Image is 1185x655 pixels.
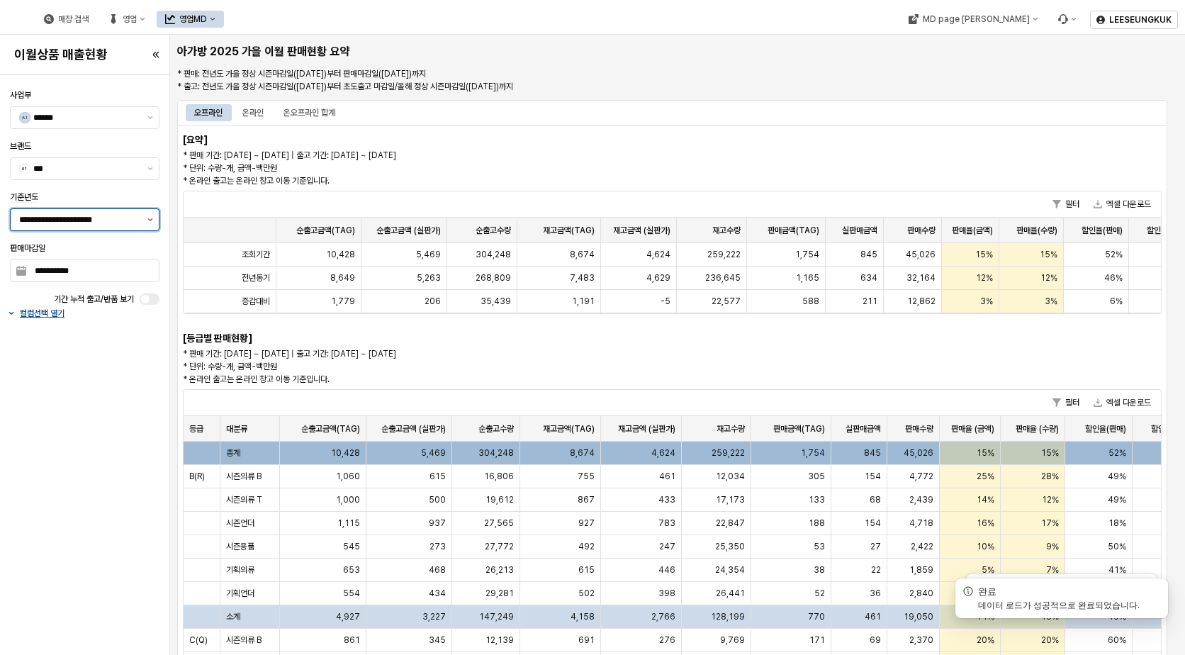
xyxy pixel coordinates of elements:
[194,104,223,121] div: 오프라인
[226,634,262,646] span: 시즌의류 B
[336,471,360,482] span: 1,060
[922,14,1029,24] div: MD page [PERSON_NAME]
[179,14,207,24] div: 영업MD
[578,541,595,552] span: 492
[808,471,825,482] span: 305
[899,11,1046,28] button: MD page [PERSON_NAME]
[331,296,355,307] span: 1,779
[189,634,208,646] span: C(Q)
[904,447,933,459] span: 45,026
[658,588,675,599] span: 398
[35,11,97,28] div: 매장 검색
[10,141,31,151] span: 브랜드
[283,104,335,121] div: 온오프라인 합계
[7,308,162,319] button: 컬럼선택 열기
[707,249,741,260] span: 259,222
[1108,564,1126,576] span: 41%
[977,517,994,529] span: 16%
[1085,423,1126,435] span: 할인율(판매)
[717,423,745,435] span: 재고수량
[123,14,137,24] div: 영업
[478,423,514,435] span: 순출고수량
[1104,272,1123,284] span: 46%
[651,447,675,459] span: 4,624
[809,634,825,646] span: 171
[980,296,993,307] span: 3%
[242,296,270,307] span: 증감대비
[100,11,154,28] button: 영업
[801,447,825,459] span: 1,754
[226,517,254,529] span: 시즌언더
[661,296,670,307] span: -5
[183,149,914,187] p: * 판매 기간: [DATE] ~ [DATE] | 출고 기간: [DATE] ~ [DATE] * 단위: 수량-개, 금액-백만원 * 온라인 출고는 온라인 창고 이동 기준입니다.
[484,471,514,482] span: 16,806
[476,225,511,236] span: 순출고수량
[142,209,159,230] button: 제안 사항 표시
[905,423,933,435] span: 판매수량
[429,494,446,505] span: 500
[977,634,994,646] span: 20%
[331,447,360,459] span: 10,428
[906,272,936,284] span: 32,164
[570,249,595,260] span: 8,674
[1109,14,1172,26] p: LEESEUNGKUK
[578,634,595,646] span: 691
[808,611,825,622] span: 770
[337,517,360,529] span: 1,115
[899,11,1046,28] div: MD page 이동
[186,104,231,121] div: 오프라인
[189,423,203,435] span: 등급
[485,588,514,599] span: 29,281
[177,67,1001,93] p: * 판매: 전년도 가을 정상 시즌마감일([DATE])부터 판매마감일([DATE])까지 * 출고: 전년도 가을 정상 시즌마감일([DATE])부터 초도출고 마감일/올해 정상 시즌...
[142,158,159,179] button: 제안 사항 표시
[909,471,933,482] span: 4,772
[422,611,446,622] span: 3,227
[481,296,511,307] span: 35,439
[570,447,595,459] span: 8,674
[578,494,595,505] span: 867
[189,471,205,482] span: B(R)
[421,447,446,459] span: 5,469
[1016,423,1059,435] span: 판매율 (수량)
[142,107,159,128] button: 제안 사항 표시
[658,517,675,529] span: 783
[1045,296,1057,307] span: 3%
[870,494,881,505] span: 68
[336,611,360,622] span: 4,927
[183,332,337,345] h6: [등급별 판매현황]
[429,634,446,646] span: 345
[1042,494,1059,505] span: 12%
[484,517,514,529] span: 27,565
[1047,196,1085,213] button: 필터
[1041,634,1059,646] span: 20%
[20,164,30,174] span: 01
[613,225,670,236] span: 재고금액 (실판가)
[814,564,825,576] span: 38
[14,47,129,62] h4: 이월상품 매출현황
[951,423,994,435] span: 판매율 (금액)
[716,517,745,529] span: 22,847
[712,447,745,459] span: 259,222
[10,243,45,253] span: 판매마감일
[578,471,595,482] span: 755
[712,225,741,236] span: 재고수량
[578,588,595,599] span: 502
[485,564,514,576] span: 26,213
[809,494,825,505] span: 133
[157,11,224,28] button: 영업MD
[716,588,745,599] span: 26,441
[909,494,933,505] span: 2,439
[425,296,441,307] span: 206
[485,494,514,505] span: 19,612
[978,584,996,598] h4: 완료
[952,225,993,236] span: 판매율(금액)
[20,308,64,319] p: 컬럼선택 열기
[1088,394,1157,411] button: 엑셀 다운로드
[651,611,675,622] span: 2,766
[20,113,30,123] span: A1
[809,517,825,529] span: 188
[796,272,819,284] span: 1,165
[860,249,877,260] span: 845
[814,541,825,552] span: 53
